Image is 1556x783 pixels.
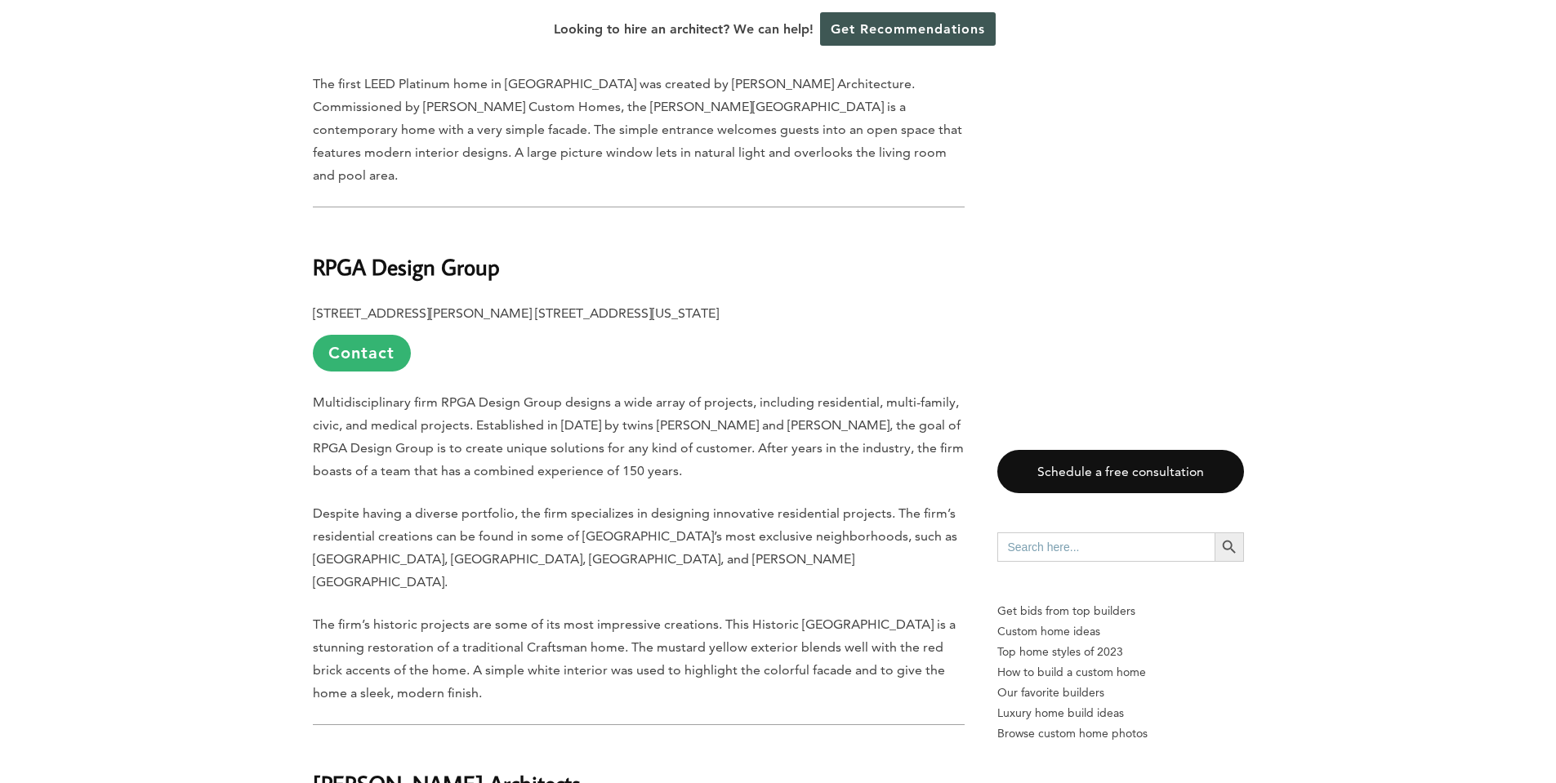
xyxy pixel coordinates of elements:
span: Despite having a diverse portfolio, the firm specializes in designing innovative residential proj... [313,505,957,589]
a: Get Recommendations [820,12,996,46]
a: How to build a custom home [997,662,1244,683]
p: Get bids from top builders [997,601,1244,621]
svg: Search [1220,538,1238,556]
input: Search here... [997,532,1215,562]
b: [STREET_ADDRESS][PERSON_NAME] [STREET_ADDRESS][US_STATE] [313,305,719,321]
a: Our favorite builders [997,683,1244,703]
a: Custom home ideas [997,621,1244,642]
a: Contact [313,335,411,371]
a: Browse custom home photos [997,723,1244,744]
span: The firm’s historic projects are some of its most impressive creations. This Historic [GEOGRAPHIC... [313,616,956,701]
a: Luxury home build ideas [997,703,1244,723]
span: The first LEED Platinum home in [GEOGRAPHIC_DATA] was created by [PERSON_NAME] Architecture. Comm... [313,76,962,183]
a: Schedule a free consultation [997,450,1244,493]
b: RPGA Design Group [313,252,500,281]
span: Multidisciplinary firm RPGA Design Group designs a wide array of projects, including residential,... [313,394,964,478]
a: Top home styles of 2023 [997,642,1244,662]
